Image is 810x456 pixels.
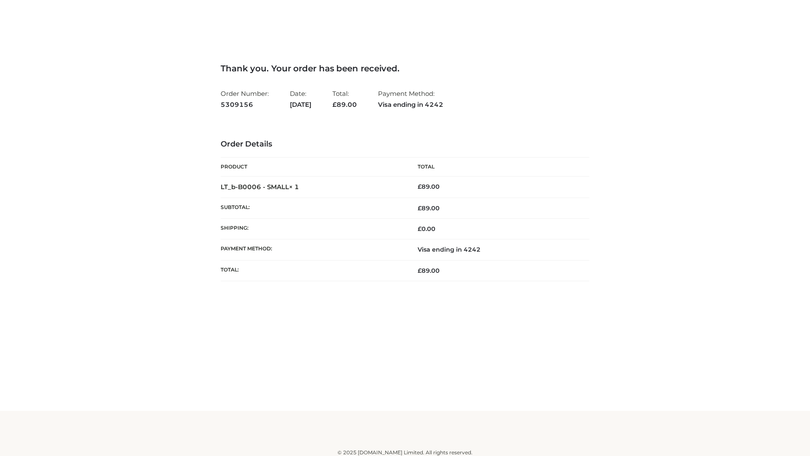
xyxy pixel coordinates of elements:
strong: [DATE] [290,99,311,110]
strong: LT_b-B0006 - SMALL [221,183,299,191]
h3: Order Details [221,140,589,149]
bdi: 89.00 [418,183,440,190]
strong: × 1 [289,183,299,191]
span: £ [418,204,421,212]
th: Shipping: [221,219,405,239]
span: £ [418,267,421,274]
strong: Visa ending in 4242 [378,99,443,110]
h3: Thank you. Your order has been received. [221,63,589,73]
li: Date: [290,86,311,112]
span: £ [332,100,337,109]
td: Visa ending in 4242 [405,239,589,260]
th: Subtotal: [221,198,405,218]
th: Total: [221,260,405,281]
li: Payment Method: [378,86,443,112]
span: £ [418,225,421,233]
li: Total: [332,86,357,112]
span: 89.00 [332,100,357,109]
th: Payment method: [221,239,405,260]
span: 89.00 [418,204,440,212]
th: Product [221,157,405,176]
th: Total [405,157,589,176]
span: £ [418,183,421,190]
bdi: 0.00 [418,225,435,233]
li: Order Number: [221,86,269,112]
strong: 5309156 [221,99,269,110]
span: 89.00 [418,267,440,274]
